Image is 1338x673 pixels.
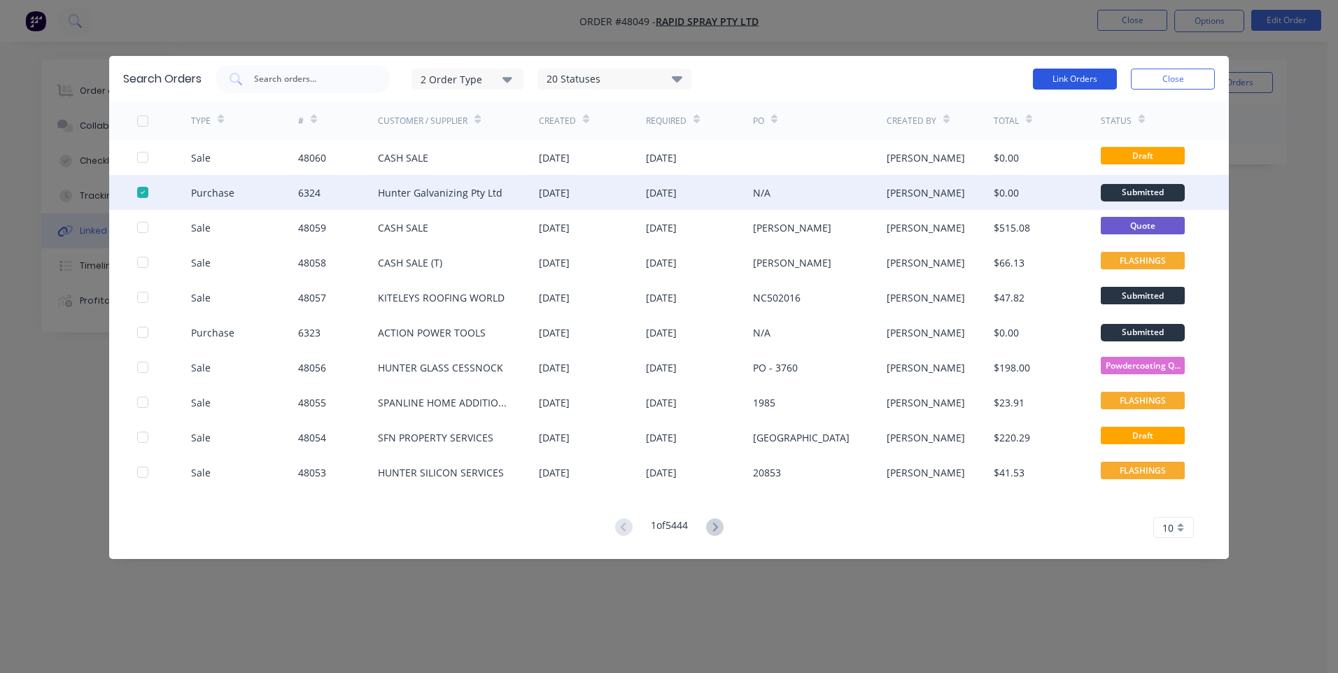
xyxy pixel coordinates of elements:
[298,325,321,340] div: 6323
[753,115,764,127] div: PO
[378,150,428,165] div: CASH SALE
[1101,392,1185,409] span: FLASHINGS
[994,150,1019,165] div: $0.00
[191,185,234,200] div: Purchase
[298,360,326,375] div: 48056
[539,150,570,165] div: [DATE]
[539,430,570,445] div: [DATE]
[539,360,570,375] div: [DATE]
[378,255,442,270] div: CASH SALE (T)
[994,360,1030,375] div: $198.00
[887,255,965,270] div: [PERSON_NAME]
[378,290,505,305] div: KITELEYS ROOFING WORLD
[887,220,965,235] div: [PERSON_NAME]
[1101,217,1185,234] span: Quote
[753,185,770,200] div: N/A
[994,465,1024,480] div: $41.53
[1131,69,1215,90] button: Close
[191,220,211,235] div: Sale
[191,115,211,127] div: TYPE
[646,395,677,410] div: [DATE]
[1101,252,1185,269] span: FLASHINGS
[646,325,677,340] div: [DATE]
[753,360,798,375] div: PO - 3760
[1162,520,1174,535] span: 10
[378,430,493,445] div: SFN PROPERTY SERVICES
[1101,357,1185,374] span: Powdercoating Q...
[191,395,211,410] div: Sale
[753,395,775,410] div: 1985
[887,430,965,445] div: [PERSON_NAME]
[646,185,677,200] div: [DATE]
[887,115,936,127] div: Created By
[539,325,570,340] div: [DATE]
[646,150,677,165] div: [DATE]
[753,220,831,235] div: [PERSON_NAME]
[378,115,467,127] div: Customer / Supplier
[539,115,576,127] div: Created
[646,290,677,305] div: [DATE]
[646,360,677,375] div: [DATE]
[539,220,570,235] div: [DATE]
[887,325,965,340] div: [PERSON_NAME]
[1101,287,1185,304] span: Submitted
[1033,69,1117,90] button: Link Orders
[646,430,677,445] div: [DATE]
[994,395,1024,410] div: $23.91
[994,325,1019,340] div: $0.00
[1101,184,1185,201] div: Submitted
[1101,427,1185,444] span: Draft
[753,325,770,340] div: N/A
[298,115,304,127] div: #
[191,150,211,165] div: Sale
[298,465,326,480] div: 48053
[994,115,1019,127] div: Total
[298,150,326,165] div: 48060
[378,185,502,200] div: Hunter Galvanizing Pty Ltd
[994,185,1019,200] div: $0.00
[539,185,570,200] div: [DATE]
[191,465,211,480] div: Sale
[191,290,211,305] div: Sale
[191,430,211,445] div: Sale
[253,72,369,86] input: Search orders...
[887,395,965,410] div: [PERSON_NAME]
[378,220,428,235] div: CASH SALE
[298,395,326,410] div: 48055
[994,220,1030,235] div: $515.08
[887,360,965,375] div: [PERSON_NAME]
[539,395,570,410] div: [DATE]
[994,430,1030,445] div: $220.29
[887,465,965,480] div: [PERSON_NAME]
[646,220,677,235] div: [DATE]
[646,465,677,480] div: [DATE]
[538,71,691,87] div: 20 Statuses
[753,290,801,305] div: NC502016
[753,465,781,480] div: 20853
[191,255,211,270] div: Sale
[191,360,211,375] div: Sale
[378,360,503,375] div: HUNTER GLASS CESSNOCK
[298,290,326,305] div: 48057
[887,185,965,200] div: [PERSON_NAME]
[539,465,570,480] div: [DATE]
[887,150,965,165] div: [PERSON_NAME]
[753,255,831,270] div: [PERSON_NAME]
[191,325,234,340] div: Purchase
[421,71,514,86] div: 2 Order Type
[378,465,504,480] div: HUNTER SILICON SERVICES
[539,255,570,270] div: [DATE]
[994,255,1024,270] div: $66.13
[298,185,321,200] div: 6324
[298,430,326,445] div: 48054
[123,71,202,87] div: Search Orders
[1101,462,1185,479] span: FLASHINGS
[1101,147,1185,164] span: Draft
[411,69,523,90] button: 2 Order Type
[651,518,688,538] div: 1 of 5444
[887,290,965,305] div: [PERSON_NAME]
[1101,324,1185,341] div: Submitted
[646,115,686,127] div: Required
[378,325,486,340] div: ACTION POWER TOOLS
[753,430,850,445] div: [GEOGRAPHIC_DATA]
